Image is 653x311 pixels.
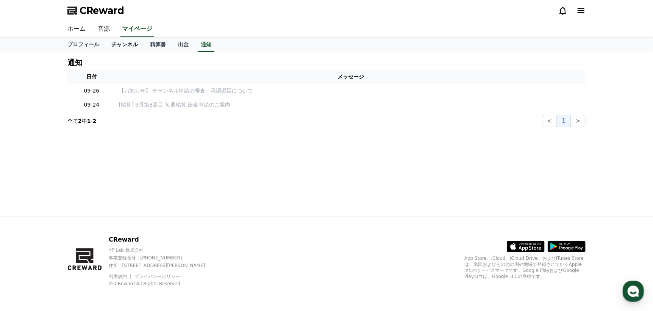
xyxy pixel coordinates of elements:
p: © CReward All Rights Reserved. [109,281,218,287]
a: マイページ [120,21,154,37]
th: 日付 [67,70,116,84]
strong: 1 [87,118,91,124]
a: チャンネル [105,38,144,52]
h4: 通知 [67,58,83,67]
button: < [542,115,557,127]
button: 1 [557,115,570,127]
button: > [571,115,586,127]
a: 利用規約 [109,274,133,279]
p: YP Lab 株式会社 [109,247,218,253]
p: 09-26 [70,87,113,95]
a: CReward [67,5,124,17]
a: チャット [50,240,98,259]
span: ホーム [19,252,33,258]
a: プロフィール [61,38,105,52]
a: [精算] 9月第3週目 毎週精算 出金申請のご案内 [119,101,583,109]
span: チャット [65,252,83,258]
p: 全て 中 - [67,117,96,125]
span: 設定 [117,252,126,258]
a: 出金 [172,38,195,52]
th: メッセージ [116,70,586,84]
a: ホーム [2,240,50,259]
a: 通知 [198,38,214,52]
a: 精算書 [144,38,172,52]
a: プライバシーポリシー [134,274,180,279]
a: 設定 [98,240,145,259]
p: 住所 : [STREET_ADDRESS][PERSON_NAME] [109,262,218,269]
p: 事業登録番号 : [PHONE_NUMBER] [109,255,218,261]
a: ホーム [61,21,92,37]
strong: 2 [78,118,82,124]
p: CReward [109,235,218,244]
p: App Store、iCloud、iCloud Drive、およびiTunes Storeは、米国およびその他の国や地域で登録されているApple Inc.のサービスマークです。Google P... [464,255,586,280]
a: 音源 [92,21,116,37]
span: CReward [80,5,124,17]
a: 【お知らせ】 チャンネル申請の審査・承認遅延について [119,87,583,95]
strong: 2 [93,118,97,124]
p: 09-24 [70,101,113,109]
